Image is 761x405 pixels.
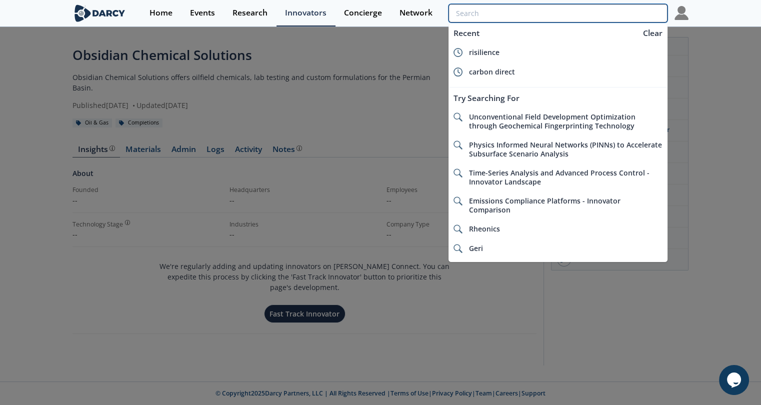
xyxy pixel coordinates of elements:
[469,196,620,214] span: Emissions Compliance Platforms - Innovator Comparison
[399,9,432,17] div: Network
[72,4,127,22] img: logo-wide.svg
[453,168,462,177] img: icon
[719,365,751,395] iframe: chat widget
[639,27,666,39] div: Clear
[469,243,483,253] span: Geri
[344,9,382,17] div: Concierge
[453,196,462,205] img: icon
[469,67,515,76] span: carbon direct
[453,244,462,253] img: icon
[469,112,635,130] span: Unconventional Field Development Optimization through Geochemical Fingerprinting Technology
[453,140,462,149] img: icon
[469,140,662,158] span: Physics Informed Neural Networks (PINNs) to Accelerate Subsurface Scenario Analysis
[232,9,267,17] div: Research
[674,6,688,20] img: Profile
[453,48,462,57] img: icon
[453,112,462,121] img: icon
[190,9,215,17] div: Events
[448,4,667,22] input: Advanced Search
[469,47,499,57] span: risilience
[448,24,637,42] div: Recent
[469,224,500,233] span: Rheonics
[448,89,667,107] div: Try Searching For
[149,9,172,17] div: Home
[453,67,462,76] img: icon
[285,9,326,17] div: Innovators
[469,168,649,186] span: Time-Series Analysis and Advanced Process Control - Innovator Landscape
[453,224,462,233] img: icon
